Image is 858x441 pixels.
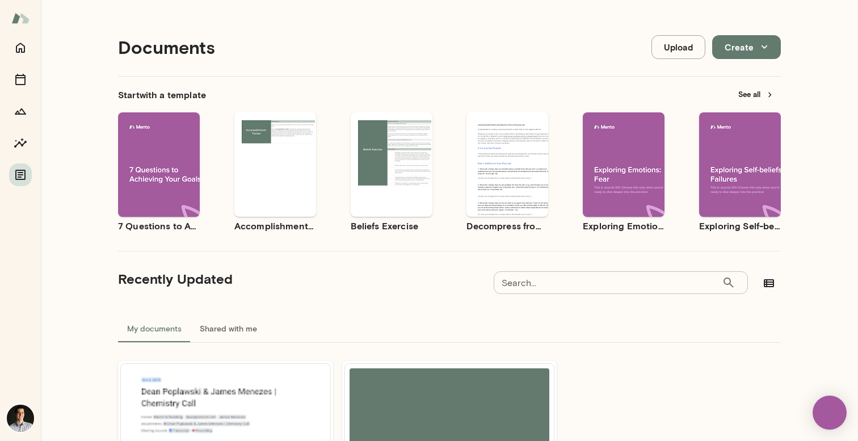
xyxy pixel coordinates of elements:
button: Shared with me [191,315,266,342]
button: Sessions [9,68,32,91]
h6: Exploring Emotions: Fear [583,219,664,233]
img: Mento [11,7,30,29]
button: Upload [651,35,705,59]
h5: Recently Updated [118,270,233,288]
h6: Decompress from a Job [466,219,548,233]
button: See all [731,86,781,103]
h6: Accomplishment Tracker [234,219,316,233]
button: Home [9,36,32,59]
h6: Start with a template [118,88,206,102]
button: My documents [118,315,191,342]
h6: Exploring Self-beliefs: Failures [699,219,781,233]
h6: Beliefs Exercise [351,219,432,233]
button: Documents [9,163,32,186]
img: Dean Poplawski [7,405,34,432]
h6: 7 Questions to Achieving Your Goals [118,219,200,233]
button: Create [712,35,781,59]
div: documents tabs [118,315,781,342]
h4: Documents [118,36,215,58]
button: Growth Plan [9,100,32,123]
button: Insights [9,132,32,154]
